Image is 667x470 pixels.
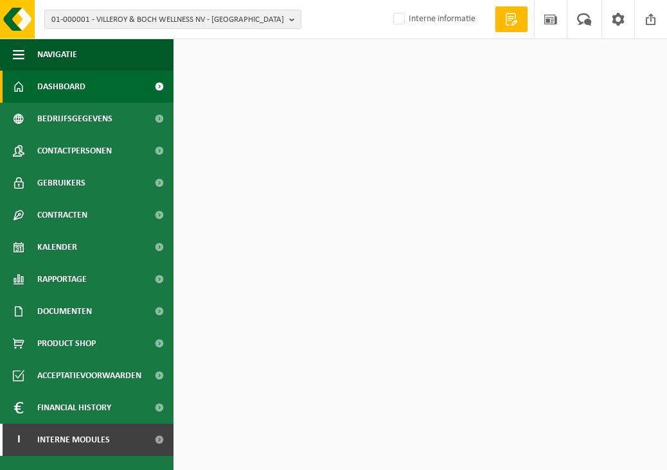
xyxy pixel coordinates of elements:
[44,10,301,29] button: 01-000001 - VILLEROY & BOCH WELLNESS NV - [GEOGRAPHIC_DATA]
[37,199,87,231] span: Contracten
[37,424,110,456] span: Interne modules
[37,103,112,135] span: Bedrijfsgegevens
[37,167,85,199] span: Gebruikers
[13,424,24,456] span: I
[37,327,96,360] span: Product Shop
[37,295,92,327] span: Documenten
[37,392,111,424] span: Financial History
[37,231,77,263] span: Kalender
[51,10,284,30] span: 01-000001 - VILLEROY & BOCH WELLNESS NV - [GEOGRAPHIC_DATA]
[37,71,85,103] span: Dashboard
[37,39,77,71] span: Navigatie
[391,10,476,29] label: Interne informatie
[37,135,112,167] span: Contactpersonen
[37,263,87,295] span: Rapportage
[37,360,141,392] span: Acceptatievoorwaarden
